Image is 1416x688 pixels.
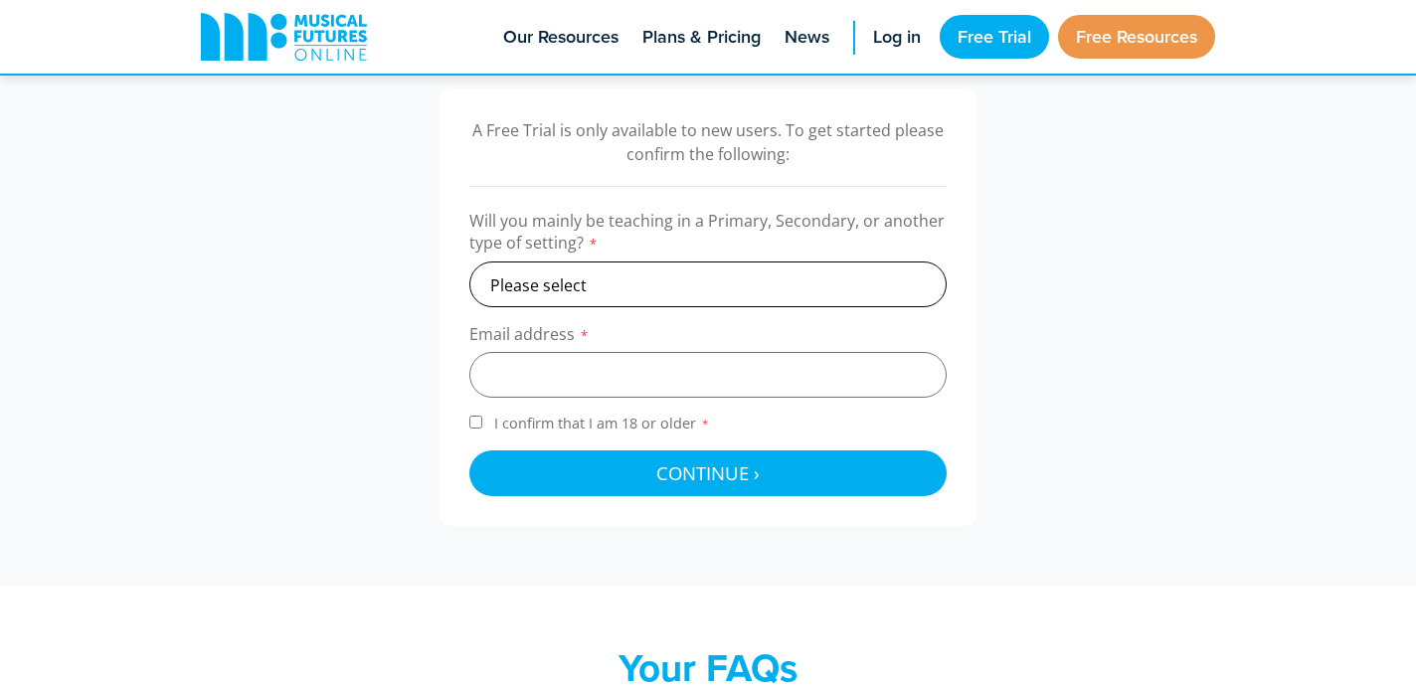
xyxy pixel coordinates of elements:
[656,460,760,485] span: Continue ›
[469,210,947,261] label: Will you mainly be teaching in a Primary, Secondary, or another type of setting?
[469,416,482,429] input: I confirm that I am 18 or older*
[785,24,829,51] span: News
[469,118,947,166] p: A Free Trial is only available to new users. To get started please confirm the following:
[469,323,947,352] label: Email address
[940,15,1049,59] a: Free Trial
[490,414,714,432] span: I confirm that I am 18 or older
[642,24,761,51] span: Plans & Pricing
[873,24,921,51] span: Log in
[503,24,619,51] span: Our Resources
[469,450,947,496] button: Continue ›
[1058,15,1215,59] a: Free Resources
